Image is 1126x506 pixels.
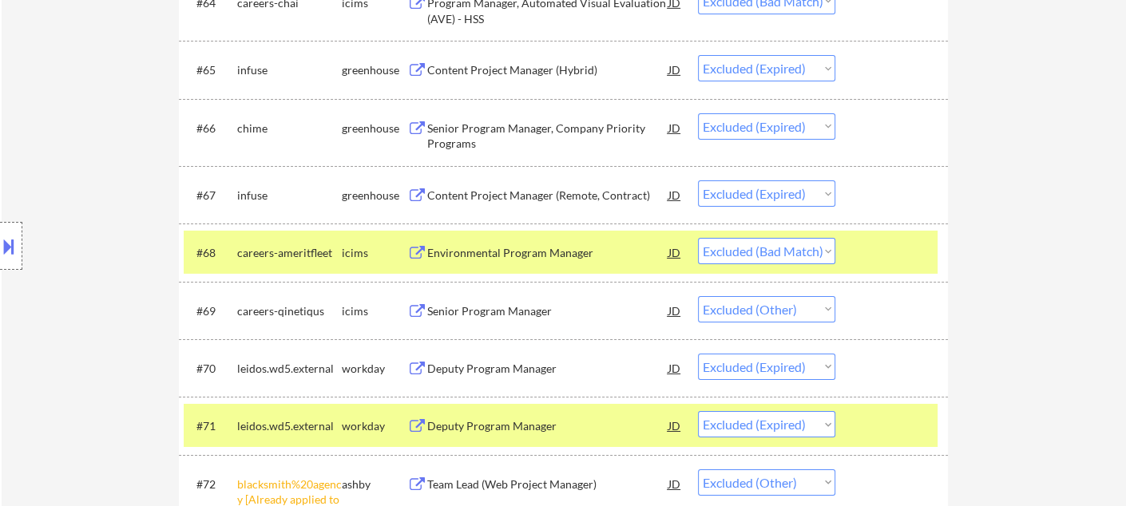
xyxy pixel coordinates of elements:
div: Deputy Program Manager [427,361,668,377]
div: ashby [342,476,407,492]
div: JD [667,113,683,142]
div: Senior Program Manager [427,303,668,319]
div: chime [237,121,342,136]
div: #71 [196,418,224,434]
div: Content Project Manager (Remote, Contract) [427,188,668,204]
div: JD [667,296,683,325]
div: #72 [196,476,224,492]
div: JD [667,354,683,382]
div: icims [342,303,407,319]
div: JD [667,411,683,440]
div: #65 [196,62,224,78]
div: Senior Program Manager, Company Priority Programs [427,121,668,152]
div: workday [342,361,407,377]
div: greenhouse [342,188,407,204]
div: icims [342,245,407,261]
div: greenhouse [342,62,407,78]
div: JD [667,469,683,498]
div: Content Project Manager (Hybrid) [427,62,668,78]
div: leidos.wd5.external [237,418,342,434]
div: greenhouse [342,121,407,136]
div: ​​Deputy Program Manager [427,418,668,434]
div: JD [667,238,683,267]
div: Team Lead (Web Project Manager) [427,476,668,492]
div: leidos.wd5.external [237,361,342,377]
div: workday [342,418,407,434]
div: careers-ameritfleet [237,245,342,261]
div: JD [667,180,683,209]
div: infuse [237,62,342,78]
div: Environmental Program Manager [427,245,668,261]
div: careers-qinetiqus [237,303,342,319]
div: JD [667,55,683,84]
div: infuse [237,188,342,204]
